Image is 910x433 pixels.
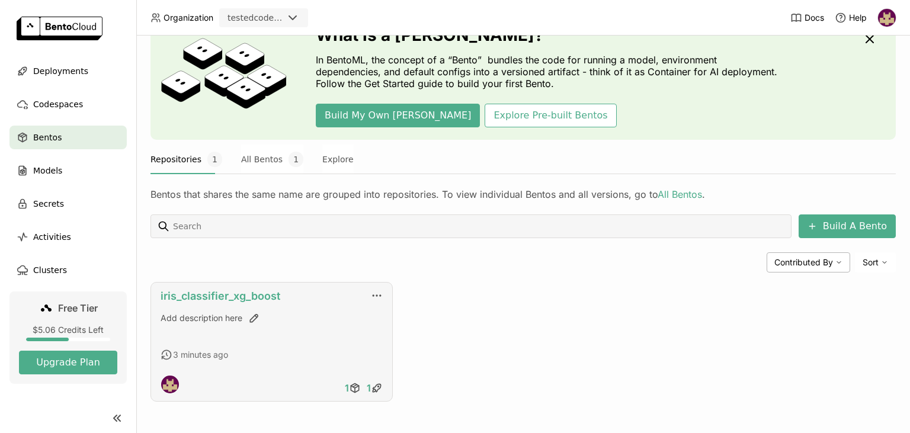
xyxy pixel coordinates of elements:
div: Contributed By [767,252,850,272]
a: iris_classifier_xg_boost [161,290,280,302]
a: Deployments [9,59,127,83]
img: cover onboarding [160,37,287,116]
span: 1 [345,382,349,394]
div: Bentos that shares the same name are grouped into repositories. To view individual Bentos and all... [150,188,896,200]
img: Hélio Júnior [878,9,896,27]
a: 1 [364,376,386,400]
span: Sort [863,257,879,268]
span: Clusters [33,263,67,277]
span: Models [33,163,62,178]
span: Secrets [33,197,64,211]
span: Docs [805,12,824,23]
span: Codespaces [33,97,83,111]
div: Help [835,12,867,24]
button: Build A Bento [799,214,896,238]
span: Help [849,12,867,23]
button: Build My Own [PERSON_NAME] [316,104,480,127]
span: 1 [367,382,371,394]
span: 1 [207,152,222,167]
input: Selected testedcodeployment. [284,12,286,24]
a: Secrets [9,192,127,216]
a: Free Tier$5.06 Credits LeftUpgrade Plan [9,291,127,384]
button: Explore Pre-built Bentos [485,104,616,127]
a: 1 [342,376,364,400]
span: Activities [33,230,71,244]
span: Contributed By [774,257,833,268]
a: Docs [790,12,824,24]
h3: What is a [PERSON_NAME]? [316,25,784,44]
button: Upgrade Plan [19,351,117,374]
a: Clusters [9,258,127,282]
div: Sort [855,252,896,272]
button: All Bentos [241,145,303,174]
div: $5.06 Credits Left [19,325,117,335]
button: Repositories [150,145,222,174]
span: 1 [289,152,303,167]
a: Bentos [9,126,127,149]
img: logo [17,17,102,40]
span: Bentos [33,130,62,145]
span: Deployments [33,64,88,78]
a: Models [9,159,127,182]
button: Explore [322,145,354,174]
a: Activities [9,225,127,249]
img: Hélio Júnior [161,376,179,393]
span: 3 minutes ago [173,349,228,360]
a: Codespaces [9,92,127,116]
p: In BentoML, the concept of a “Bento” bundles the code for running a model, environment dependenci... [316,54,784,89]
div: testedcodeployment [227,12,283,24]
span: Organization [164,12,213,23]
span: Free Tier [58,302,98,314]
a: All Bentos [658,188,702,200]
input: Search [172,217,787,236]
div: Add description here [161,312,383,324]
